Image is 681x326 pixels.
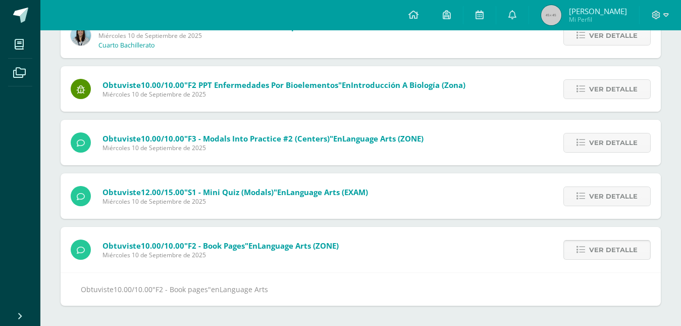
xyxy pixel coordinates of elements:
span: 10.00/10.00 [141,80,184,90]
span: Miércoles 10 de Septiembre de 2025 [102,144,424,152]
p: Cuarto Bachillerato [98,41,155,50]
span: Introducción a Biología (Zona) [351,80,465,90]
span: Mi Perfil [569,15,627,24]
span: Ver detalle [589,26,638,45]
span: Obtuviste en [102,80,465,90]
span: Language Arts (ZONE) [342,133,424,144]
span: 12.00/15.00 [141,187,184,197]
span: Ver detalle [589,241,638,259]
span: Language Arts [220,285,268,294]
span: [PERSON_NAME] [569,6,627,16]
span: "F2 - Book pages" [184,241,248,251]
span: "F2 PPT Enfermedades por Bioelementos" [184,80,342,90]
span: Language Arts (ZONE) [257,241,339,251]
span: Miércoles 10 de Septiembre de 2025 [102,90,465,99]
span: 10.00/10.00 [141,241,184,251]
span: Obtuviste en [102,187,368,197]
span: Obtuviste en [102,241,339,251]
span: Miércoles 10 de Septiembre de 2025 [102,197,368,206]
span: Language Arts (EXAM) [286,187,368,197]
span: Ver detalle [589,133,638,152]
span: 10.00/10.00 [141,133,184,144]
span: "S1 - Mini Quiz (modals)" [184,187,277,197]
span: "F2 - Book pages" [152,285,211,294]
img: aed16db0a88ebd6752f21681ad1200a1.png [71,25,91,45]
span: Ver detalle [589,187,638,206]
span: Miércoles 10 de Septiembre de 2025 [98,31,326,40]
div: Obtuviste en [81,283,641,296]
span: 10.00/10.00 [114,285,152,294]
span: "F3 - Modals into practice #2 (centers)" [184,133,333,144]
img: 45x45 [541,5,561,25]
span: Obtuviste en [102,133,424,144]
span: Ver detalle [589,80,638,99]
span: Miércoles 10 de Septiembre de 2025 [102,251,339,259]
